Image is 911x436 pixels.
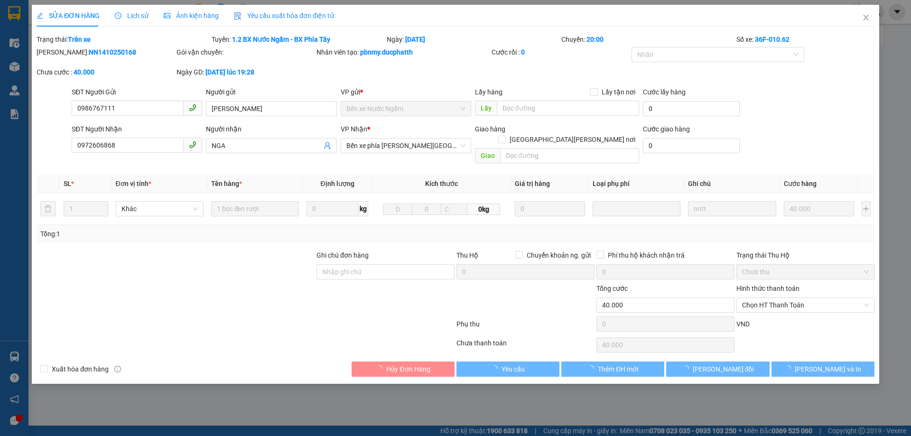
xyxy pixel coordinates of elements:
[688,201,776,216] input: Ghi Chú
[693,364,754,374] span: [PERSON_NAME] đổi
[37,12,100,19] span: SỬA ĐƠN HÀNG
[189,141,196,148] span: phone
[37,47,175,57] div: [PERSON_NAME]:
[502,364,525,374] span: Yêu cầu
[177,47,315,57] div: Gói vận chuyển:
[121,202,198,216] span: Khác
[497,101,639,116] input: Dọc đường
[211,201,299,216] input: VD: Bàn, Ghế
[40,229,352,239] div: Tổng: 1
[341,87,471,97] div: VP gửi
[232,36,330,43] b: 1.2 BX Nước Ngầm - BX Phía Tây
[189,104,196,111] span: phone
[795,364,861,374] span: [PERSON_NAME] và In
[206,124,336,134] div: Người nhận
[48,364,112,374] span: Xuất hóa đơn hàng
[515,180,550,187] span: Giá trị hàng
[596,285,628,292] span: Tổng cước
[492,47,630,57] div: Cước rồi :
[467,204,500,215] span: 0kg
[643,88,686,96] label: Cước lấy hàng
[115,12,121,19] span: clock-circle
[862,14,870,21] span: close
[376,365,386,372] span: loading
[475,148,500,163] span: Giao
[784,365,795,372] span: loading
[521,48,525,56] b: 0
[359,201,368,216] span: kg
[561,362,664,377] button: Thêm ĐH mới
[383,204,412,215] input: D
[352,362,455,377] button: Hủy Đơn Hàng
[405,36,425,43] b: [DATE]
[116,180,151,187] span: Đơn vị tính
[164,12,170,19] span: picture
[37,67,175,77] div: Chưa cước :
[206,87,336,97] div: Người gửi
[205,68,254,76] b: [DATE] lúc 19:28
[455,319,595,335] div: Phụ thu
[643,138,740,153] input: Cước giao hàng
[475,101,497,116] span: Lấy
[666,362,769,377] button: [PERSON_NAME] đổi
[74,68,94,76] b: 40.000
[164,12,219,19] span: Ảnh kiện hàng
[72,87,202,97] div: SĐT Người Gửi
[772,362,874,377] button: [PERSON_NAME] và In
[316,264,455,279] input: Ghi chú đơn hàng
[320,180,354,187] span: Định lượng
[643,101,740,116] input: Cước lấy hàng
[736,285,799,292] label: Hình thức thanh toán
[211,34,386,45] div: Tuyến:
[853,5,879,31] button: Close
[784,201,855,216] input: 0
[234,12,334,19] span: Yêu cầu xuất hóa đơn điện tử
[425,180,458,187] span: Kích thước
[587,365,598,372] span: loading
[586,36,604,43] b: 20:00
[742,265,869,279] span: Chưa thu
[456,362,559,377] button: Yêu cầu
[177,67,315,77] div: Ngày GD:
[589,175,684,193] th: Loại phụ phí
[643,125,690,133] label: Cước giao hàng
[604,250,688,260] span: Phí thu hộ khách nhận trả
[89,48,136,56] b: NN1410250168
[455,338,595,354] div: Chưa thanh toán
[360,48,413,56] b: pbnmy.ducphatth
[682,365,693,372] span: loading
[64,180,71,187] span: SL
[784,180,817,187] span: Cước hàng
[386,34,561,45] div: Ngày:
[316,47,490,57] div: Nhân viên tạo:
[346,139,465,153] span: Bến xe phía Tây Thanh Hóa
[441,204,467,215] input: C
[684,175,780,193] th: Ghi chú
[341,125,367,133] span: VP Nhận
[456,251,478,259] span: Thu Hộ
[40,201,56,216] button: delete
[491,365,502,372] span: loading
[316,251,369,259] label: Ghi chú đơn hàng
[862,201,871,216] button: plus
[560,34,735,45] div: Chuyến:
[735,34,875,45] div: Số xe:
[412,204,441,215] input: R
[755,36,790,43] b: 36F-010.62
[523,250,595,260] span: Chuyển khoản ng. gửi
[598,364,638,374] span: Thêm ĐH mới
[68,36,91,43] b: Trên xe
[736,250,874,260] div: Trạng thái Thu Hộ
[324,142,331,149] span: user-add
[37,12,43,19] span: edit
[115,12,149,19] span: Lịch sử
[114,366,121,372] span: info-circle
[386,364,430,374] span: Hủy Đơn Hàng
[72,124,202,134] div: SĐT Người Nhận
[515,201,586,216] input: 0
[346,102,465,116] span: Bến xe Nước Ngầm
[500,148,639,163] input: Dọc đường
[36,34,211,45] div: Trạng thái:
[742,298,869,312] span: Chọn HT Thanh Toán
[736,320,750,328] span: VND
